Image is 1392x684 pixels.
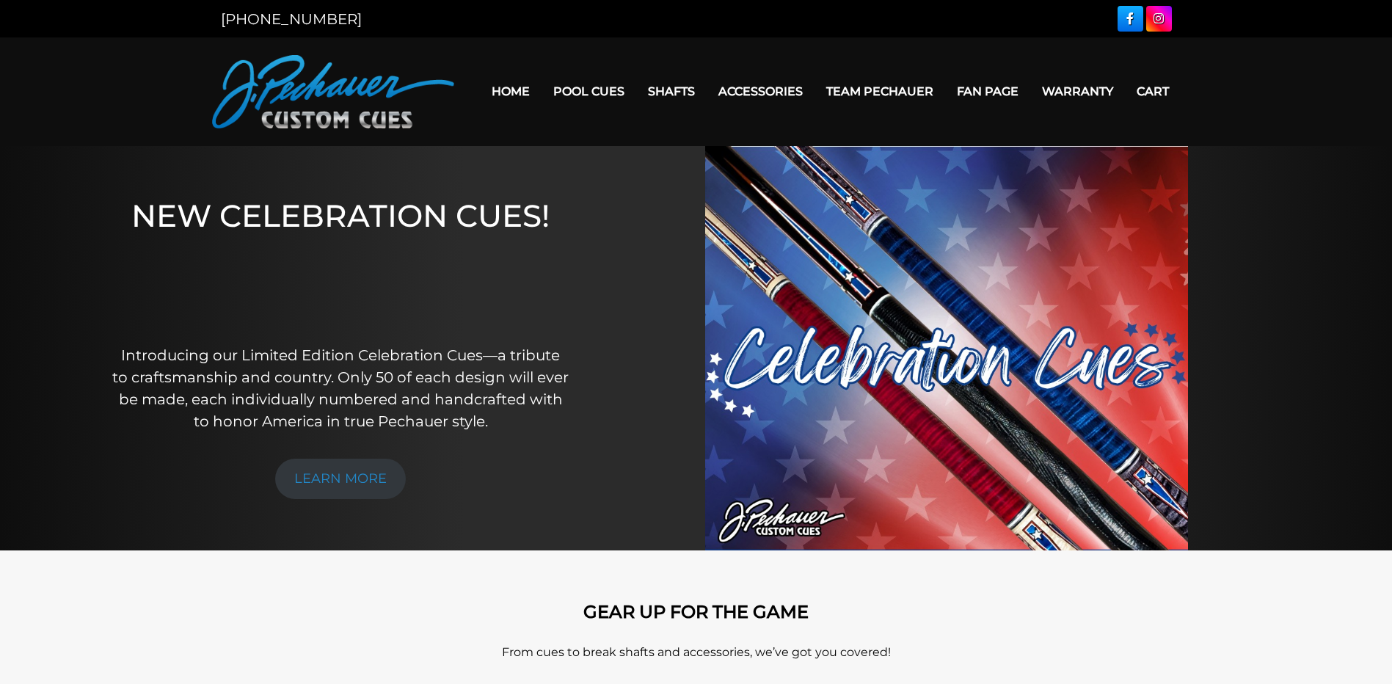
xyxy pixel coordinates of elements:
[112,197,569,324] h1: NEW CELEBRATION CUES!
[1125,73,1181,110] a: Cart
[212,55,454,128] img: Pechauer Custom Cues
[542,73,636,110] a: Pool Cues
[707,73,815,110] a: Accessories
[945,73,1030,110] a: Fan Page
[480,73,542,110] a: Home
[815,73,945,110] a: Team Pechauer
[636,73,707,110] a: Shafts
[1030,73,1125,110] a: Warranty
[221,10,362,28] a: [PHONE_NUMBER]
[583,601,809,622] strong: GEAR UP FOR THE GAME
[112,344,569,432] p: Introducing our Limited Edition Celebration Cues—a tribute to craftsmanship and country. Only 50 ...
[278,644,1115,661] p: From cues to break shafts and accessories, we’ve got you covered!
[275,459,406,499] a: LEARN MORE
